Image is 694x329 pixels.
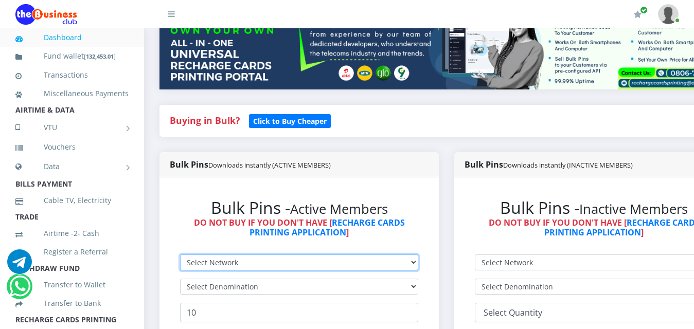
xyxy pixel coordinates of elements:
[180,198,418,217] h2: Bulk Pins -
[15,291,129,315] a: Transfer to Bank
[15,82,129,105] a: Miscellaneous Payments
[15,240,129,264] a: Register a Referral
[208,160,331,170] small: Downloads instantly (ACTIVE MEMBERS)
[579,200,688,218] small: Inactive Members
[634,10,642,19] i: Renew/Upgrade Subscription
[9,282,30,299] a: Chat for support
[15,154,129,179] a: Data
[465,159,633,170] strong: Bulk Pins
[658,4,679,24] img: User
[15,135,129,159] a: Vouchers
[170,114,240,126] strong: Buying in Bulk?
[170,159,331,170] strong: Bulk Pins
[15,44,129,68] a: Fund wallet[132,453.01]
[86,52,114,60] b: 132,453.01
[180,303,418,322] input: Enter Quantity
[15,26,129,49] a: Dashboard
[15,273,129,297] a: Transfer to Wallet
[640,6,648,14] span: Renew/Upgrade Subscription
[250,217,405,238] a: RECHARGE CARDS PRINTING APPLICATION
[15,189,129,212] a: Cable TV, Electricity
[253,116,327,126] b: Click to Buy Cheaper
[15,222,129,245] a: Airtime -2- Cash
[15,63,129,87] a: Transactions
[290,200,388,218] small: Active Members
[194,217,405,238] strong: DO NOT BUY IF YOU DON'T HAVE [ ]
[503,160,633,170] small: Downloads instantly (INACTIVE MEMBERS)
[15,4,77,25] img: Logo
[84,52,116,60] small: [ ]
[15,115,129,140] a: VTU
[7,257,32,274] a: Chat for support
[249,114,331,126] a: Click to Buy Cheaper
